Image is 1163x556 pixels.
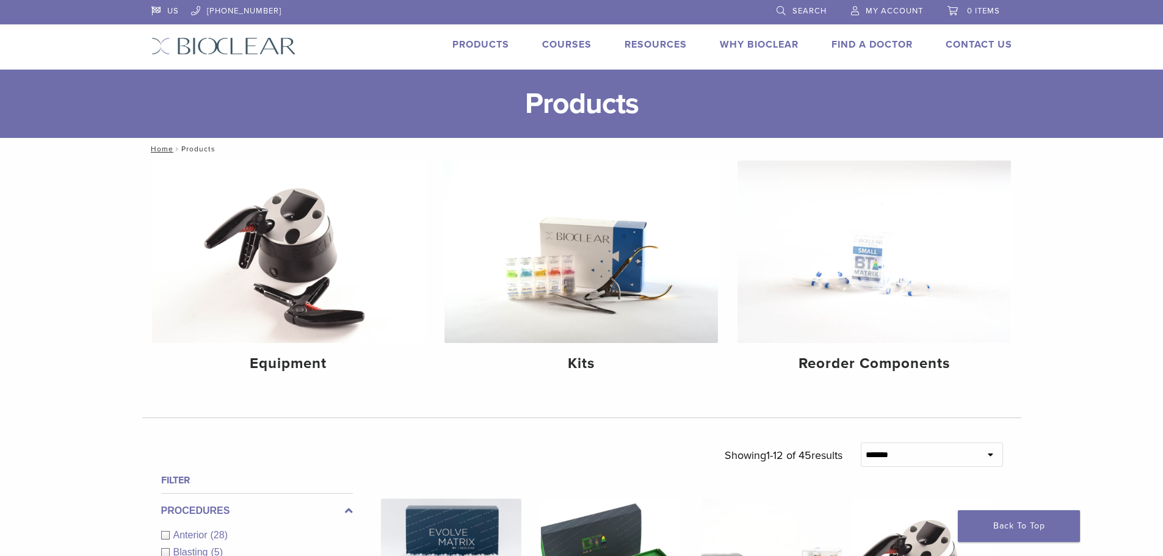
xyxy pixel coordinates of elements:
[747,353,1001,375] h4: Reorder Components
[444,161,718,383] a: Kits
[542,38,592,51] a: Courses
[173,530,211,540] span: Anterior
[946,38,1012,51] a: Contact Us
[161,504,353,518] label: Procedures
[151,37,296,55] img: Bioclear
[161,473,353,488] h4: Filter
[792,6,827,16] span: Search
[737,161,1011,383] a: Reorder Components
[737,161,1011,343] img: Reorder Components
[866,6,923,16] span: My Account
[211,530,228,540] span: (28)
[452,38,509,51] a: Products
[766,449,811,462] span: 1-12 of 45
[142,138,1021,160] nav: Products
[173,146,181,152] span: /
[454,353,708,375] h4: Kits
[625,38,687,51] a: Resources
[967,6,1000,16] span: 0 items
[444,161,718,343] img: Kits
[720,38,799,51] a: Why Bioclear
[152,161,426,343] img: Equipment
[958,510,1080,542] a: Back To Top
[162,353,416,375] h4: Equipment
[831,38,913,51] a: Find A Doctor
[725,442,842,468] p: Showing results
[147,145,173,153] a: Home
[152,161,426,383] a: Equipment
